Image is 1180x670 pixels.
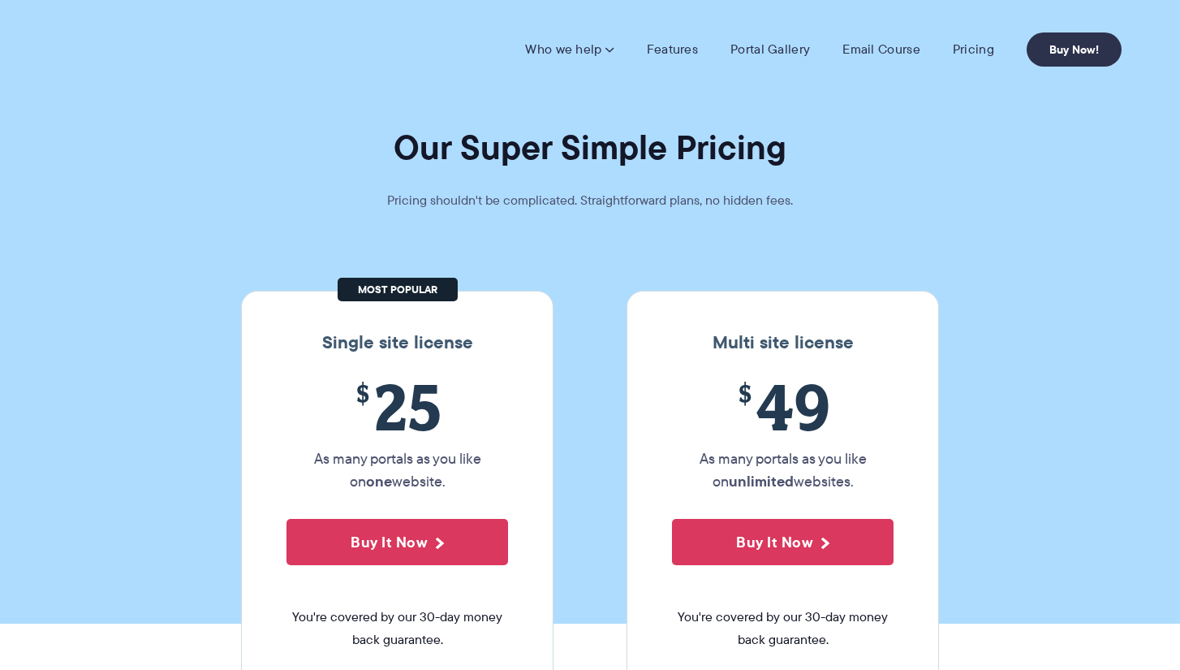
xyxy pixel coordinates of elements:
[286,370,508,443] span: 25
[1027,32,1122,67] a: Buy Now!
[672,519,894,565] button: Buy It Now
[286,606,508,651] span: You're covered by our 30-day money back guarantee.
[842,41,920,58] a: Email Course
[286,447,508,493] p: As many portals as you like on website.
[286,519,508,565] button: Buy It Now
[672,447,894,493] p: As many portals as you like on websites.
[953,41,994,58] a: Pricing
[730,41,810,58] a: Portal Gallery
[366,470,392,492] strong: one
[647,41,698,58] a: Features
[525,41,614,58] a: Who we help
[729,470,794,492] strong: unlimited
[644,332,922,353] h3: Multi site license
[672,606,894,651] span: You're covered by our 30-day money back guarantee.
[258,332,536,353] h3: Single site license
[347,189,833,212] p: Pricing shouldn't be complicated. Straightforward plans, no hidden fees.
[672,370,894,443] span: 49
